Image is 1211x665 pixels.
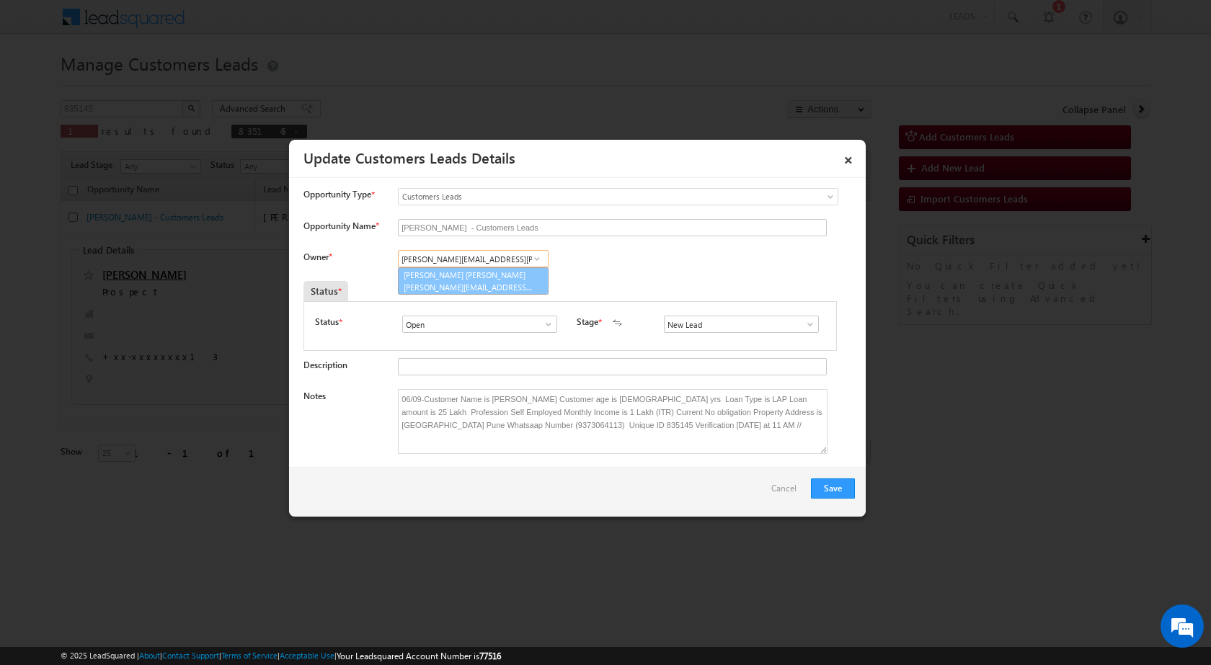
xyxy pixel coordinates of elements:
[280,651,334,660] a: Acceptable Use
[664,316,819,333] input: Type to Search
[303,188,371,201] span: Opportunity Type
[402,316,557,333] input: Type to Search
[196,444,262,463] em: Start Chat
[398,267,549,295] a: [PERSON_NAME] [PERSON_NAME]
[303,147,515,167] a: Update Customers Leads Details
[139,651,160,660] a: About
[797,317,815,331] a: Show All Items
[528,251,546,266] a: Show All Items
[221,651,278,660] a: Terms of Service
[771,478,804,506] a: Cancel
[404,282,533,293] span: [PERSON_NAME][EMAIL_ADDRESS][PERSON_NAME][DOMAIN_NAME]
[303,220,378,231] label: Opportunity Name
[303,251,332,262] label: Owner
[236,7,271,42] div: Minimize live chat window
[25,76,61,94] img: d_60004797649_company_0_60004797649
[398,188,838,205] a: Customers Leads
[536,317,554,331] a: Show All Items
[303,360,347,370] label: Description
[75,76,242,94] div: Chat with us now
[303,390,326,401] label: Notes
[811,478,855,499] button: Save
[61,649,501,663] span: © 2025 LeadSquared | | | | |
[19,133,263,432] textarea: Type your message and hit 'Enter'
[577,316,598,329] label: Stage
[398,250,549,267] input: Type to Search
[479,651,501,661] span: 77516
[315,316,339,329] label: Status
[303,281,348,301] div: Status
[337,651,501,661] span: Your Leadsquared Account Number is
[836,145,861,170] a: ×
[399,190,779,203] span: Customers Leads
[162,651,219,660] a: Contact Support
